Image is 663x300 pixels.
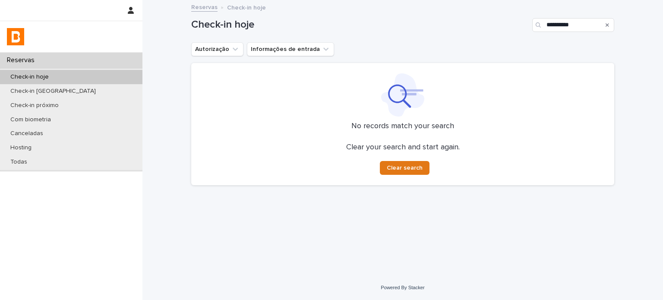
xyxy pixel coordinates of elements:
[532,18,614,32] input: Search
[3,116,58,123] p: Com biometria
[3,158,34,166] p: Todas
[3,144,38,152] p: Hosting
[3,102,66,109] p: Check-in próximo
[380,161,429,175] button: Clear search
[381,285,424,290] a: Powered By Stacker
[227,2,266,12] p: Check-in hoje
[191,2,218,12] a: Reservas
[346,143,460,152] p: Clear your search and start again.
[3,56,41,64] p: Reservas
[247,42,334,56] button: Informações de entrada
[3,130,50,137] p: Canceladas
[191,42,243,56] button: Autorização
[7,28,24,45] img: zVaNuJHRTjyIjT5M9Xd5
[202,122,604,131] p: No records match your search
[3,88,103,95] p: Check-in [GEOGRAPHIC_DATA]
[387,165,423,171] span: Clear search
[191,19,529,31] h1: Check-in hoje
[3,73,56,81] p: Check-in hoje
